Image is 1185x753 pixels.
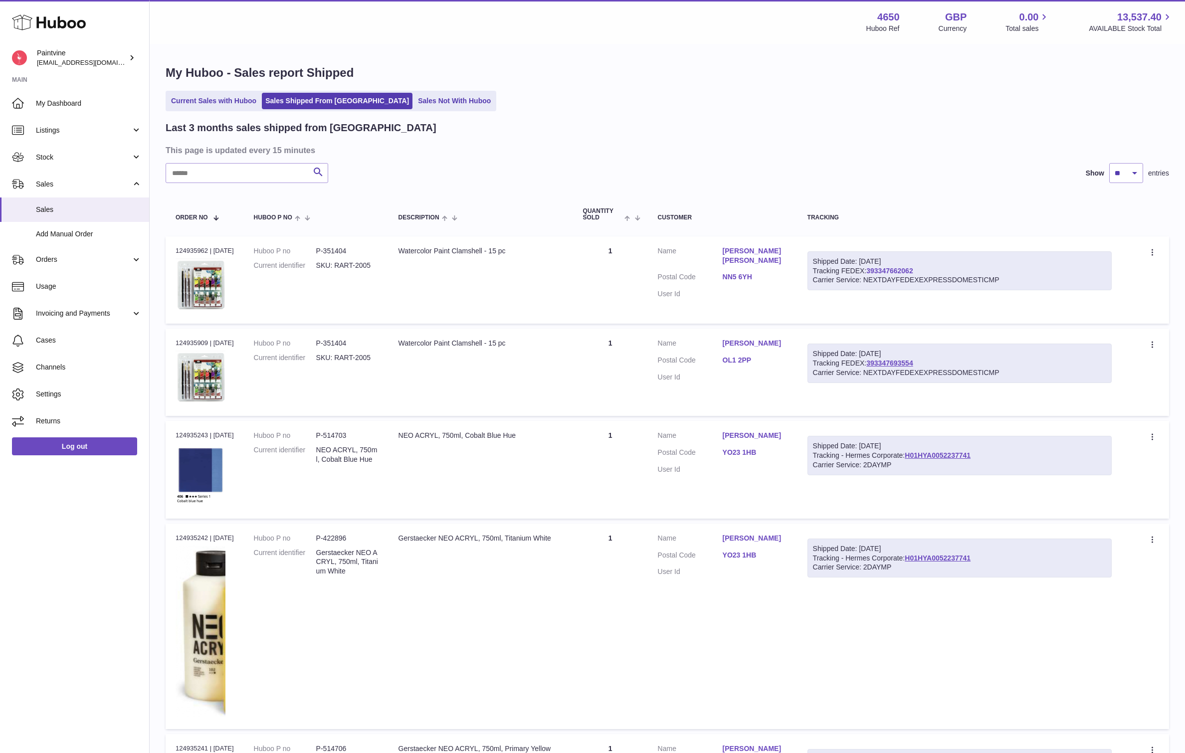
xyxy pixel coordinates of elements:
div: Currency [939,24,967,33]
div: Carrier Service: NEXTDAYFEDEXEXPRESSDOMESTICMP [813,368,1106,377]
dt: Huboo P no [254,246,316,256]
span: Add Manual Order [36,229,142,239]
dd: NEO ACRYL, 750ml, Cobalt Blue Hue [316,445,379,464]
dt: Postal Code [658,272,723,284]
a: 0.00 Total sales [1005,10,1050,33]
img: 1648550517.png [176,546,225,717]
a: 13,537.40 AVAILABLE Stock Total [1089,10,1173,33]
span: Listings [36,126,131,135]
span: Orders [36,255,131,264]
span: Cases [36,336,142,345]
div: 124935242 | [DATE] [176,534,234,543]
div: Carrier Service: 2DAYMP [813,460,1106,470]
span: My Dashboard [36,99,142,108]
span: Returns [36,416,142,426]
div: Shipped Date: [DATE] [813,349,1106,359]
div: Carrier Service: NEXTDAYFEDEXEXPRESSDOMESTICMP [813,275,1106,285]
div: Tracking [807,214,1112,221]
dt: Current identifier [254,445,316,464]
img: 46501706709037.png [176,443,225,506]
dt: Current identifier [254,548,316,576]
span: Invoicing and Payments [36,309,131,318]
dd: SKU: RART-2005 [316,353,379,363]
img: 1632220876.png [176,258,225,311]
a: [PERSON_NAME] [723,431,788,440]
h3: This page is updated every 15 minutes [166,145,1167,156]
div: 124935243 | [DATE] [176,431,234,440]
a: 393347693554 [866,359,913,367]
strong: 4650 [877,10,900,24]
div: Shipped Date: [DATE] [813,257,1106,266]
div: 124935909 | [DATE] [176,339,234,348]
div: Shipped Date: [DATE] [813,441,1106,451]
dt: Postal Code [658,448,723,460]
div: Watercolor Paint Clamshell - 15 pc [398,339,563,348]
a: Sales Shipped From [GEOGRAPHIC_DATA] [262,93,412,109]
td: 1 [573,236,648,324]
div: Huboo Ref [866,24,900,33]
h1: My Huboo - Sales report Shipped [166,65,1169,81]
div: Tracking FEDEX: [807,251,1112,291]
span: Channels [36,363,142,372]
dt: Name [658,534,723,546]
span: Description [398,214,439,221]
div: Watercolor Paint Clamshell - 15 pc [398,246,563,256]
span: Quantity Sold [583,208,622,221]
a: H01HYA0052237741 [905,451,971,459]
dd: P-351404 [316,339,379,348]
div: NEO ACRYL, 750ml, Cobalt Blue Hue [398,431,563,440]
span: AVAILABLE Stock Total [1089,24,1173,33]
a: YO23 1HB [723,551,788,560]
a: YO23 1HB [723,448,788,457]
dd: P-351404 [316,246,379,256]
td: 1 [573,421,648,518]
span: Sales [36,180,131,189]
dt: Huboo P no [254,534,316,543]
div: Gerstaecker NEO ACRYL, 750ml, Titanium White [398,534,563,543]
dt: User Id [658,373,723,382]
a: [PERSON_NAME] [PERSON_NAME] [723,246,788,265]
a: [PERSON_NAME] [723,534,788,543]
div: Customer [658,214,788,221]
a: Log out [12,437,137,455]
dt: Name [658,339,723,351]
span: Stock [36,153,131,162]
dt: Name [658,431,723,443]
span: Usage [36,282,142,291]
span: Settings [36,389,142,399]
dt: Huboo P no [254,431,316,440]
td: 1 [573,329,648,416]
label: Show [1086,169,1104,178]
span: 0.00 [1019,10,1039,24]
a: Current Sales with Huboo [168,93,260,109]
dt: Current identifier [254,261,316,270]
dt: Postal Code [658,551,723,563]
dt: Huboo P no [254,339,316,348]
a: NN5 6YH [723,272,788,282]
dt: User Id [658,465,723,474]
a: H01HYA0052237741 [905,554,971,562]
span: entries [1148,169,1169,178]
dd: SKU: RART-2005 [316,261,379,270]
span: 13,537.40 [1117,10,1162,24]
img: 1632220876.png [176,351,225,403]
dd: Gerstaecker NEO ACRYL, 750ml, Titanium White [316,548,379,576]
span: Huboo P no [254,214,292,221]
img: euan@paintvine.co.uk [12,50,27,65]
strong: GBP [945,10,967,24]
div: Tracking - Hermes Corporate: [807,539,1112,578]
span: [EMAIL_ADDRESS][DOMAIN_NAME] [37,58,147,66]
a: OL1 2PP [723,356,788,365]
div: Carrier Service: 2DAYMP [813,563,1106,572]
dt: User Id [658,289,723,299]
dd: P-514703 [316,431,379,440]
a: [PERSON_NAME] [723,339,788,348]
span: Sales [36,205,142,214]
h2: Last 3 months sales shipped from [GEOGRAPHIC_DATA] [166,121,436,135]
div: Tracking - Hermes Corporate: [807,436,1112,475]
div: Tracking FEDEX: [807,344,1112,383]
div: Shipped Date: [DATE] [813,544,1106,554]
div: 124935241 | [DATE] [176,744,234,753]
td: 1 [573,524,648,729]
dt: Postal Code [658,356,723,368]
